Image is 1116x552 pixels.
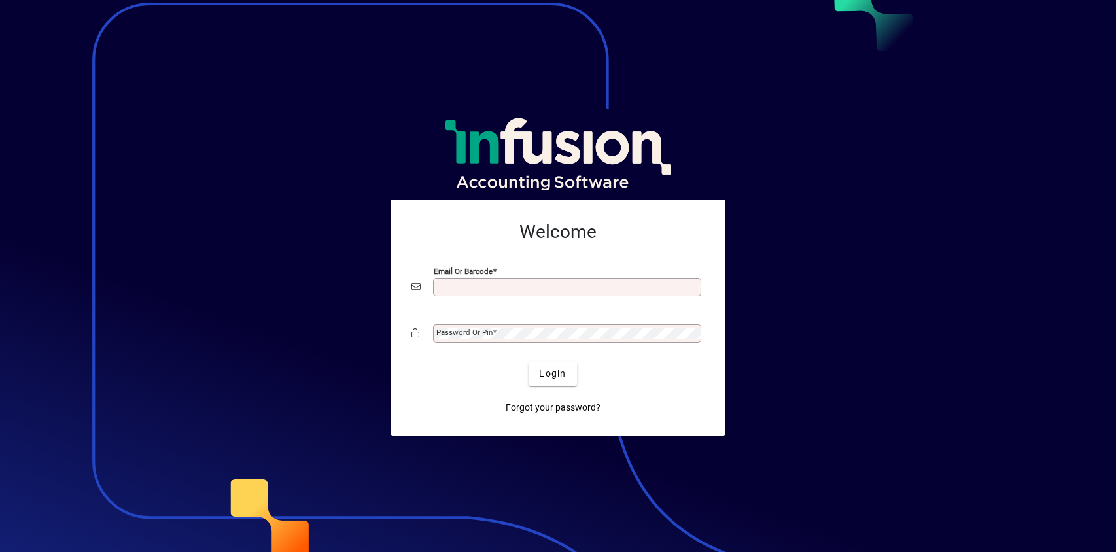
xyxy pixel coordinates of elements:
span: Login [539,367,566,381]
a: Forgot your password? [500,396,606,420]
span: Forgot your password? [506,401,601,415]
mat-label: Password or Pin [436,328,493,337]
mat-label: Email or Barcode [434,266,493,275]
button: Login [529,362,576,386]
h2: Welcome [411,221,705,243]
